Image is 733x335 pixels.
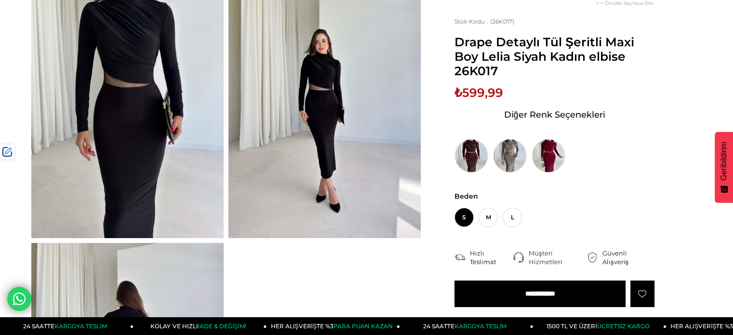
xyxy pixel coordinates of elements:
[454,322,506,330] span: KARGOYA TESLİM
[493,139,527,173] img: Drape Detaylı Tül Şeritli Maxi Boy Lelia Haki Kadın elbise 26K017
[602,249,654,266] div: Güvenli Alışveriş
[454,18,514,25] span: (26K017)
[454,18,490,25] span: Stok Kodu
[597,322,650,330] span: ÜCRETSİZ KARGO
[454,85,503,100] span: ₺599,99
[532,139,565,173] img: Drape Detaylı Tül Şeritli Maxi Boy Lelia Bordo Kadın elbise 26K017
[0,317,134,335] a: 24 SAATTEKARGOYA TESLİM
[133,317,267,335] a: KOLAY VE HIZLIİADE & DEĞİŞİM!
[198,322,246,330] span: İADE & DEĞİŞİM!
[54,322,107,330] span: KARGOYA TESLİM
[479,208,498,227] span: M
[454,35,654,78] span: Drape Detaylı Tül Şeritli Maxi Boy Lelia Siyah Kadın elbise 26K017
[513,252,524,263] img: call-center.png
[333,322,393,330] span: PARA PUAN KAZAN
[715,132,733,203] button: Geribildirim - Show survey
[454,208,474,227] span: S
[470,249,513,266] div: Hızlı Teslimat
[454,139,488,173] img: Drape Detaylı Tül Şeritli Maxi Boy Lelia Kahve Kadın elbise 26K017
[533,317,667,335] a: 1500 TL VE ÜZERİÜCRETSİZ KARGO
[503,208,522,227] span: L
[720,142,728,181] span: Geribildirim
[504,107,605,122] span: Diğer Renk Seçenekleri
[454,252,465,263] img: shipping.png
[529,249,587,266] div: Müşteri Hizmetleri
[267,317,400,335] a: HER ALIŞVERİŞTE %3PARA PUAN KAZAN
[454,192,654,201] span: Beden
[587,252,598,263] img: security.png
[400,317,533,335] a: 24 SAATTEKARGOYA TESLİM
[630,281,654,307] a: Favorilere Ekle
